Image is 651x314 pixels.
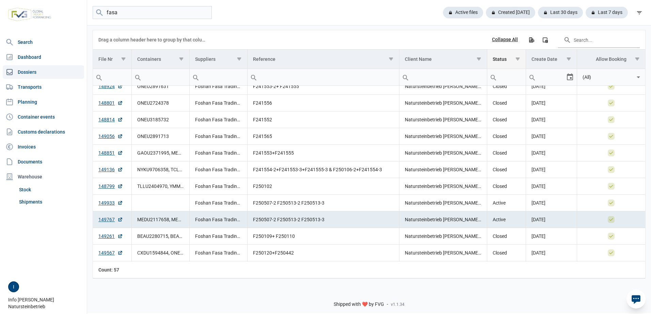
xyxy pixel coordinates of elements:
td: Column Containers [132,50,190,69]
td: Filter cell [577,69,645,86]
td: Active [487,194,526,211]
td: Natursteinbetrieb [PERSON_NAME] GmbH [399,161,487,178]
a: 148799 [98,183,123,190]
td: Natursteinbetrieb [PERSON_NAME] GmbH [399,211,487,228]
a: 149767 [98,216,123,223]
td: Closed [487,111,526,128]
span: [DATE] [531,167,545,172]
a: 148801 [98,100,123,106]
td: Column Client Name [399,50,487,69]
td: Natursteinbetrieb [PERSON_NAME] GmbH [399,144,487,161]
td: Column File Nr [93,50,132,69]
td: Foshan Fasa Trading Co., Ltd. [190,211,248,228]
td: F241554-2+F241553-3+F241555-3 & F250106-2+F241554-3 [248,161,399,178]
input: Filter cell [577,69,634,85]
span: Show filter options for column 'Reference' [388,56,394,62]
td: Closed [487,94,526,111]
span: Show filter options for column 'Suppliers' [237,56,242,62]
span: - [387,301,388,308]
input: Search in the data grid [558,32,640,48]
td: Natursteinbetrieb [PERSON_NAME] GmbH [399,94,487,111]
a: 148851 [98,150,123,156]
td: TLLU2404970, YMMU1151987 [132,178,190,194]
td: ONEU3185732 [132,111,190,128]
a: 149261 [98,233,123,240]
td: Closed [487,178,526,194]
td: F250102 [248,178,399,194]
a: Planning [3,95,84,109]
a: Shipments [16,196,84,208]
div: Collapse All [492,37,518,43]
td: F250507-2 F250513-2 F250513-3 [248,194,399,211]
span: [DATE] [531,250,545,256]
div: Last 30 days [538,7,583,18]
input: Filter cell [526,69,566,85]
td: F241552 [248,111,399,128]
div: Containers [137,56,161,62]
td: Closed [487,144,526,161]
input: Filter cell [190,69,247,85]
td: Filter cell [93,69,132,86]
span: Show filter options for column 'File Nr' [121,56,126,62]
span: Shipped with ❤️ by FVG [334,301,384,308]
td: Foshan Fasa Trading Co., Ltd. [190,144,248,161]
a: 149567 [98,249,123,256]
td: Closed [487,228,526,244]
td: Closed [487,161,526,178]
td: Foshan Fasa Trading Co., Ltd. [190,228,248,244]
a: Stock [16,184,84,196]
td: Filter cell [526,69,577,86]
td: Closed [487,244,526,261]
td: Foshan Fasa Trading Co., Ltd. [190,244,248,261]
input: Filter cell [487,69,526,85]
span: Show filter options for column 'Allow Booking' [635,56,640,62]
div: Search box [399,69,412,85]
input: Filter cell [399,69,487,85]
td: Closed [487,78,526,94]
td: Foshan Fasa Trading Co., Ltd. [190,78,248,94]
td: F241553-2+ F241555 [248,78,399,94]
td: Filter cell [399,69,487,86]
div: Search box [526,69,538,85]
a: Transports [3,80,84,94]
td: NYKU9706358, TCLU7653392 [132,161,190,178]
input: Filter cell [132,69,189,85]
td: F250109+ F250110 [248,228,399,244]
td: F241565 [248,128,399,144]
td: Foshan Fasa Trading Co., Ltd. [190,178,248,194]
td: Closed [487,128,526,144]
td: Natursteinbetrieb [PERSON_NAME] GmbH [399,111,487,128]
a: Invoices [3,140,84,154]
td: Natursteinbetrieb [PERSON_NAME] GmbH [399,228,487,244]
td: Foshan Fasa Trading Co., Ltd. [190,261,248,278]
a: Dossiers [3,65,84,79]
div: Column Chooser [539,34,551,46]
input: Search dossiers [93,6,212,19]
td: Natursteinbetrieb [PERSON_NAME] GmbH [399,194,487,211]
td: Foshan Fasa Trading Co., Ltd. [190,94,248,111]
a: Search [3,35,84,49]
span: Show filter options for column 'Client Name' [476,56,481,62]
td: Natursteinbetrieb [PERSON_NAME] GmbH [399,261,487,278]
a: 149136 [98,166,123,173]
a: 149933 [98,199,123,206]
span: [DATE] [531,117,545,122]
td: Column Suppliers [190,50,248,69]
td: BEAU2280715, BEAU2624132 [132,228,190,244]
td: Column Reference [248,50,399,69]
div: Data grid toolbar [98,30,640,49]
div: Created [DATE] [486,7,535,18]
td: Active [487,211,526,228]
span: [DATE] [531,134,545,139]
span: Show filter options for column 'Containers' [179,56,184,62]
span: [DATE] [531,150,545,156]
button: I [8,281,19,292]
div: Warehouse [3,170,84,184]
td: MEDU2117658, MEDU3341148 [132,211,190,228]
div: Search box [487,69,499,85]
a: 149056 [98,133,123,140]
td: ONEU2724378 [132,94,190,111]
a: Customs declarations [3,125,84,139]
td: Foshan Fasa Trading Co., Ltd. [190,161,248,178]
td: Filter cell [248,69,399,86]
